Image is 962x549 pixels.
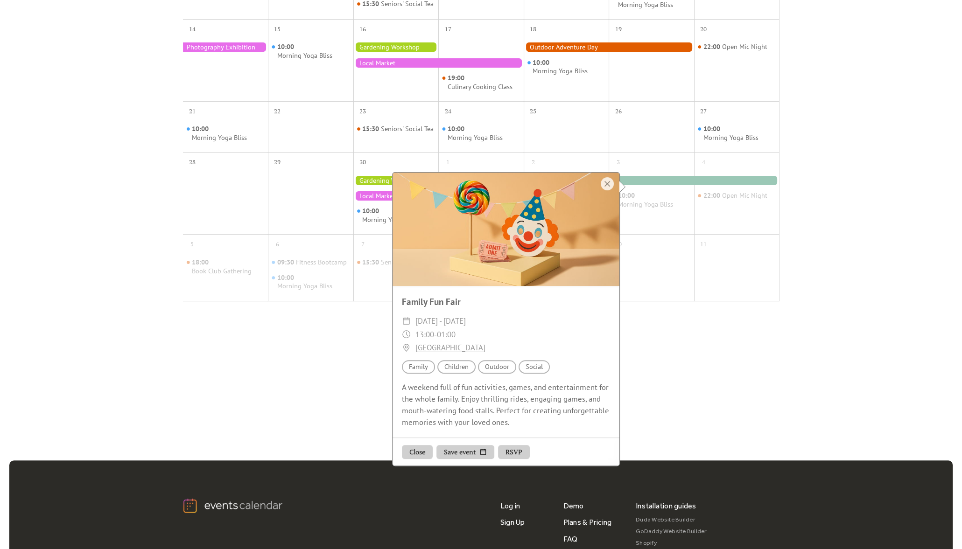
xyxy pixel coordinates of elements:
[636,514,707,526] a: Duda Website Builder
[500,498,520,514] a: Log in
[636,498,696,514] div: Installation guides
[563,514,612,530] a: Plans & Pricing
[563,531,578,547] a: FAQ
[500,514,525,530] a: Sign Up
[636,537,707,549] a: Shopify
[563,498,584,514] a: Demo
[636,526,707,537] a: GoDaddy Website Builder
